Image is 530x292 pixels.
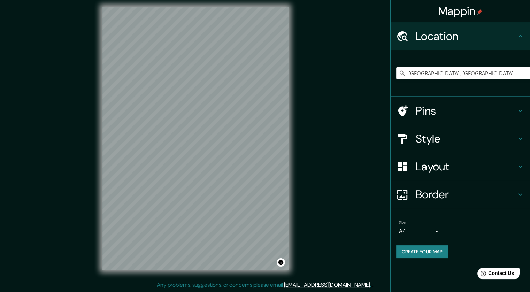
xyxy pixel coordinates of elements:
[416,132,516,146] h4: Style
[468,265,522,284] iframe: Help widget launcher
[399,220,406,226] label: Size
[438,4,483,18] h4: Mappin
[396,245,448,258] button: Create your map
[416,104,516,118] h4: Pins
[477,9,482,15] img: pin-icon.png
[391,22,530,50] div: Location
[157,281,371,289] p: Any problems, suggestions, or concerns please email .
[416,29,516,43] h4: Location
[399,226,441,237] div: A4
[391,180,530,208] div: Border
[396,67,530,79] input: Pick your city or area
[277,258,285,267] button: Toggle attribution
[391,125,530,153] div: Style
[284,281,370,289] a: [EMAIL_ADDRESS][DOMAIN_NAME]
[416,160,516,174] h4: Layout
[391,153,530,180] div: Layout
[372,281,374,289] div: .
[391,97,530,125] div: Pins
[102,7,289,270] canvas: Map
[371,281,372,289] div: .
[416,187,516,201] h4: Border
